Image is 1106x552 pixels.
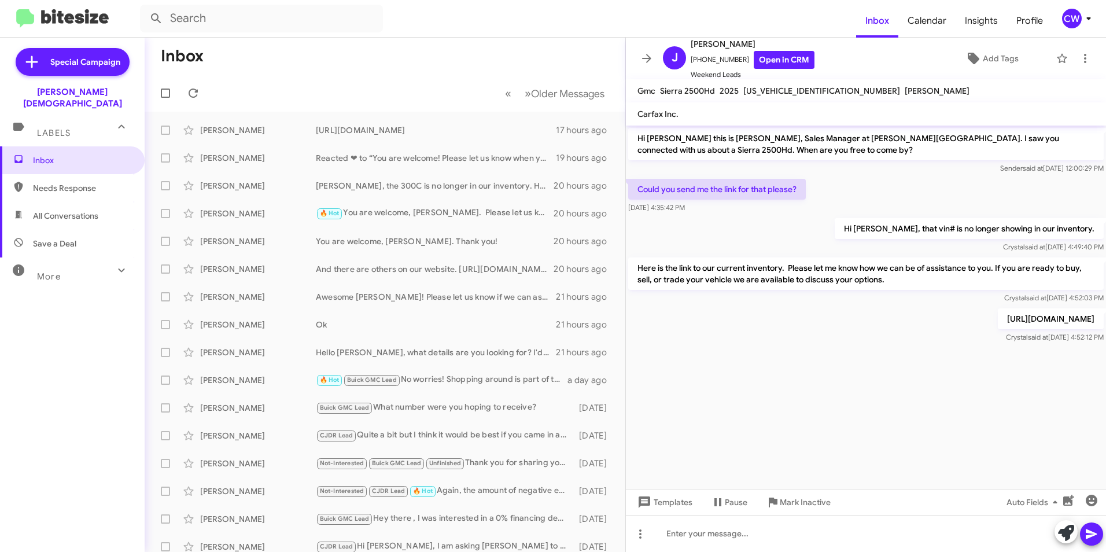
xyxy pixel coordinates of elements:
span: [PERSON_NAME] [905,86,969,96]
span: Weekend Leads [691,69,814,80]
a: Profile [1007,4,1052,38]
span: Special Campaign [50,56,120,68]
span: » [525,86,531,101]
button: Auto Fields [997,492,1071,513]
div: [PERSON_NAME] [200,458,316,469]
div: [PERSON_NAME] [200,485,316,497]
div: Ok [316,319,556,330]
span: Older Messages [531,87,604,100]
span: said at [1023,164,1043,172]
div: You are welcome, [PERSON_NAME]. Thank you! [316,235,554,247]
span: said at [1028,333,1048,341]
div: Reacted ❤ to “You are welcome! Please let us know when you are ready and we'll be here!” [316,152,556,164]
span: Crystal [DATE] 4:52:03 PM [1004,293,1104,302]
div: Again, the amount of negative equity that you have is requiring the down payment if you are not t... [316,484,574,498]
div: You are welcome, [PERSON_NAME]. Please let us know if we can help with anything more. [316,207,554,220]
span: J [672,49,678,67]
span: Labels [37,128,71,138]
div: What number were you hoping to receive? [316,401,574,414]
div: 21 hours ago [556,291,616,303]
div: [PERSON_NAME] [200,208,316,219]
div: [PERSON_NAME] [200,152,316,164]
span: Gmc [637,86,655,96]
span: [PHONE_NUMBER] [691,51,814,69]
span: said at [1025,242,1045,251]
div: [DATE] [574,458,616,469]
button: Templates [626,492,702,513]
span: Mark Inactive [780,492,831,513]
p: [URL][DOMAIN_NAME] [998,308,1104,329]
span: Buick GMC Lead [320,515,370,522]
span: 🔥 Hot [413,487,433,495]
div: 20 hours ago [554,180,616,192]
p: Hi [PERSON_NAME] this is [PERSON_NAME], Sales Manager at [PERSON_NAME][GEOGRAPHIC_DATA]. I saw yo... [628,128,1104,160]
button: Pause [702,492,757,513]
div: 20 hours ago [554,208,616,219]
div: [DATE] [574,402,616,414]
h1: Inbox [161,47,204,65]
div: [PERSON_NAME] [200,263,316,275]
span: [DATE] 4:35:42 PM [628,203,685,212]
button: Previous [498,82,518,105]
div: Hey there , I was interested in a 0% financing deal, but the guy told me that I can advertise is ... [316,512,574,525]
div: [DATE] [574,485,616,497]
a: Insights [956,4,1007,38]
div: [PERSON_NAME] [200,235,316,247]
div: a day ago [567,374,616,386]
div: And there are others on our website. [URL][DOMAIN_NAME] [316,263,554,275]
span: Inbox [33,154,131,166]
div: [PERSON_NAME] [200,319,316,330]
div: [URL][DOMAIN_NAME] [316,124,556,136]
span: Not-Interested [320,487,364,495]
span: Sierra 2500Hd [660,86,715,96]
div: 17 hours ago [556,124,616,136]
span: Save a Deal [33,238,76,249]
span: Not-Interested [320,459,364,467]
span: 🔥 Hot [320,376,340,384]
span: 🔥 Hot [320,209,340,217]
div: No worries! Shopping around is part of the process. When you're ready, let us know if you'd like ... [316,373,567,387]
div: 20 hours ago [554,263,616,275]
span: Templates [635,492,692,513]
span: Auto Fields [1007,492,1062,513]
span: CJDR Lead [320,543,353,550]
a: Open in CRM [754,51,814,69]
a: Inbox [856,4,898,38]
input: Search [140,5,383,32]
span: Buick GMC Lead [372,459,422,467]
div: [PERSON_NAME] [200,347,316,358]
button: Next [518,82,611,105]
p: Here is the link to our current inventory. Please let me know how we can be of assistance to you.... [628,257,1104,290]
span: CJDR Lead [372,487,405,495]
div: CW [1062,9,1082,28]
span: 2025 [720,86,739,96]
span: Buick GMC Lead [347,376,397,384]
div: [PERSON_NAME] [200,291,316,303]
span: Crystal [DATE] 4:52:12 PM [1006,333,1104,341]
div: Awesome [PERSON_NAME]! Please let us know if we can assist with anything else. [316,291,556,303]
span: [US_VEHICLE_IDENTIFICATION_NUMBER] [743,86,900,96]
div: [PERSON_NAME] [200,513,316,525]
span: Sender [DATE] 12:00:29 PM [1000,164,1104,172]
span: More [37,271,61,282]
div: [PERSON_NAME] [200,180,316,192]
p: Could you send me the link for that please? [628,179,806,200]
a: Special Campaign [16,48,130,76]
span: Unfinished [429,459,461,467]
span: Pause [725,492,747,513]
a: Calendar [898,4,956,38]
div: Hello [PERSON_NAME], what details are you looking for? I'd be happy to assist you! [316,347,556,358]
div: [DATE] [574,430,616,441]
span: [PERSON_NAME] [691,37,814,51]
button: Mark Inactive [757,492,840,513]
span: said at [1026,293,1046,302]
span: Needs Response [33,182,131,194]
nav: Page navigation example [499,82,611,105]
div: [PERSON_NAME] [200,402,316,414]
span: All Conversations [33,210,98,222]
div: 21 hours ago [556,319,616,330]
div: 20 hours ago [554,235,616,247]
